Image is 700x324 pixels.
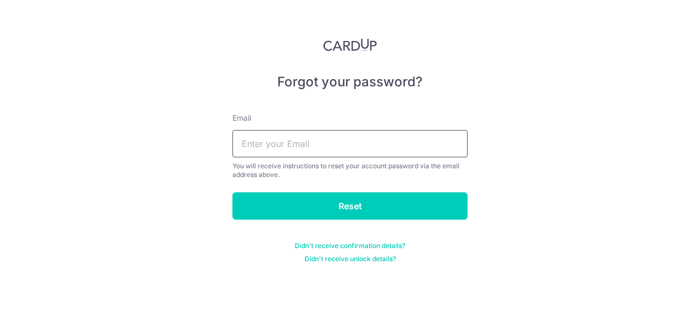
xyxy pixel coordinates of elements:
label: Email [232,113,251,123]
img: CardUp Logo [323,38,377,51]
a: Didn't receive unlock details? [305,255,396,263]
a: Didn't receive confirmation details? [295,241,405,250]
input: Reset [232,192,468,220]
div: You will receive instructions to reset your account password via the email address above. [232,162,468,179]
h5: Forgot your password? [232,73,468,91]
input: Enter your Email [232,130,468,157]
